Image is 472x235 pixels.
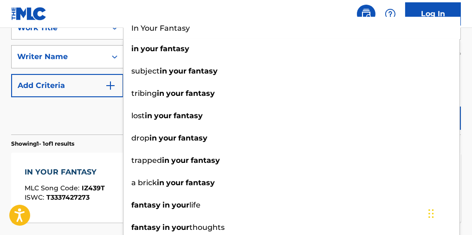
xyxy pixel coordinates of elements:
[25,167,105,178] div: IN YOUR FANTASY
[25,193,46,201] span: ISWC :
[11,153,461,222] a: IN YOUR FANTASYMLC Song Code:IZ439TISWC:T3337427273Writers (7)[PERSON_NAME], [PERSON_NAME], [PERS...
[428,200,434,228] div: Drag
[131,178,157,187] span: a brick
[145,111,152,120] strong: in
[172,223,189,232] strong: your
[159,134,176,142] strong: your
[17,22,101,34] div: Work Title
[385,8,396,20] img: help
[191,156,220,165] strong: fantasy
[189,201,200,209] span: life
[426,190,472,235] iframe: Chat Widget
[149,134,157,142] strong: in
[82,184,105,192] span: IZ439T
[162,201,170,209] strong: in
[162,223,170,232] strong: in
[188,67,218,75] strong: fantasy
[11,74,123,97] button: Add Criteria
[171,156,189,165] strong: your
[131,223,161,232] strong: fantasy
[154,111,172,120] strong: your
[11,7,47,20] img: MLC Logo
[11,140,74,148] p: Showing 1 - 1 of 1 results
[405,2,461,26] a: Log In
[172,201,189,209] strong: your
[186,178,215,187] strong: fantasy
[189,223,225,232] span: thoughts
[131,44,139,53] strong: in
[178,134,207,142] strong: fantasy
[381,5,400,23] div: Help
[160,44,189,53] strong: fantasy
[141,44,158,53] strong: your
[11,16,461,134] form: Search Form
[131,156,162,165] span: trapped
[131,134,149,142] span: drop
[357,5,375,23] a: Public Search
[131,89,157,98] span: tribing
[157,178,164,187] strong: in
[169,67,187,75] strong: your
[166,178,184,187] strong: your
[131,201,161,209] strong: fantasy
[46,193,90,201] span: T3337427273
[361,8,372,20] img: search
[174,111,203,120] strong: fantasy
[157,89,164,98] strong: in
[105,80,116,91] img: 9d2ae6d4665cec9f34b9.svg
[131,111,145,120] span: lost
[162,156,169,165] strong: in
[25,184,82,192] span: MLC Song Code :
[131,67,160,75] span: subject
[166,89,184,98] strong: your
[17,51,101,62] div: Writer Name
[160,67,167,75] strong: in
[186,89,215,98] strong: fantasy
